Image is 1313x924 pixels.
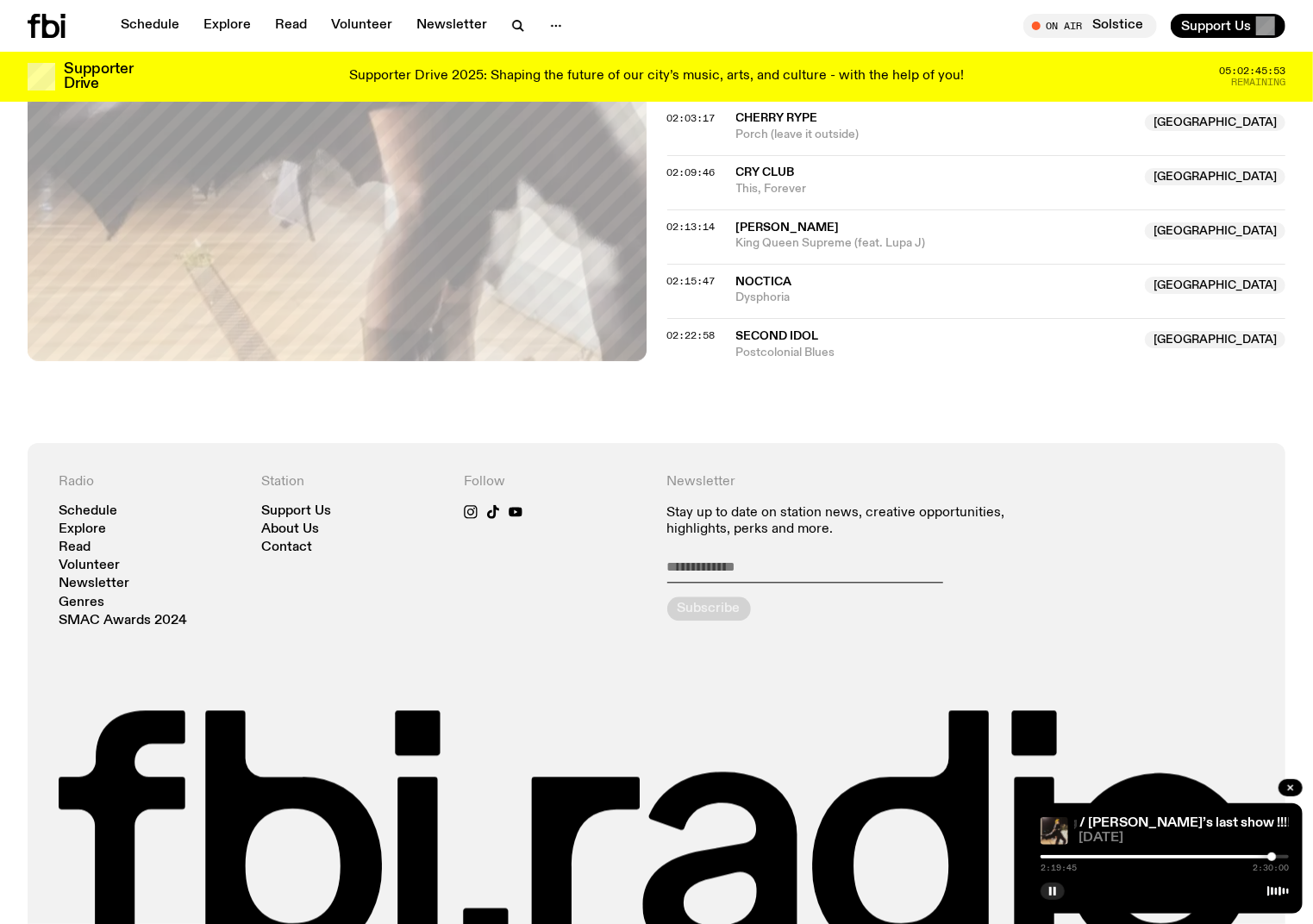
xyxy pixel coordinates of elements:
h3: Supporter Drive [64,62,133,91]
span: 02:22:58 [667,328,716,342]
a: Schedule [110,14,190,38]
a: Genres [59,596,104,609]
a: Read [59,541,91,554]
span: 05:02:45:53 [1219,66,1285,76]
h4: Newsletter [667,474,1052,490]
a: SMAC Awards 2024 [59,615,187,627]
span: 02:03:17 [667,111,716,125]
a: Newsletter [59,577,129,590]
span: [GEOGRAPHIC_DATA] [1145,114,1285,131]
span: King Queen Supreme (feat. Lupa J) [736,235,1135,252]
a: Read [265,14,317,38]
button: 02:09:46 [667,168,716,178]
span: Remaining [1231,78,1285,87]
button: 02:13:14 [667,222,716,232]
a: Volunteer [59,559,120,572]
span: 2:30:00 [1253,864,1289,872]
span: 02:15:47 [667,274,716,288]
button: Subscribe [667,596,751,621]
span: 02:09:46 [667,165,716,179]
span: 2:19:45 [1041,864,1077,872]
a: Schedule [59,505,117,518]
span: Cherry Rype [736,112,818,124]
a: Volunteer [321,14,403,38]
span: This, Forever [736,181,1135,197]
span: [PERSON_NAME] [736,222,840,234]
p: Stay up to date on station news, creative opportunities, highlights, perks and more. [667,505,1052,538]
span: [GEOGRAPHIC_DATA] [1145,168,1285,185]
span: Dysphoria [736,290,1135,306]
span: Support Us [1181,18,1251,34]
button: 02:22:58 [667,331,716,340]
span: [GEOGRAPHIC_DATA] [1145,331,1285,348]
span: Postcolonial Blues [736,345,1135,361]
a: Support Us [261,505,331,518]
button: Support Us [1171,14,1285,38]
span: [GEOGRAPHIC_DATA] [1145,277,1285,294]
a: Newsletter [406,14,497,38]
a: Explore [59,523,106,536]
h4: Follow [464,474,646,490]
span: [GEOGRAPHIC_DATA] [1145,222,1285,240]
span: Porch (leave it outside) [736,127,1135,143]
button: 02:03:17 [667,114,716,123]
span: NOCTICA [736,276,792,288]
a: Contact [261,541,312,554]
h4: Radio [59,474,241,490]
a: About Us [261,523,319,536]
span: 02:13:14 [667,220,716,234]
p: Supporter Drive 2025: Shaping the future of our city’s music, arts, and culture - with the help o... [349,69,964,84]
button: On AirSolstice [1023,14,1157,38]
span: Cry Club [736,166,795,178]
h4: Station [261,474,443,490]
a: Explore [193,14,261,38]
a: [DATE] Overhang / [PERSON_NAME]’s last show !!!!!! [969,816,1297,830]
span: [DATE] [1079,832,1289,845]
span: Second Idol [736,330,819,342]
button: 02:15:47 [667,277,716,286]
